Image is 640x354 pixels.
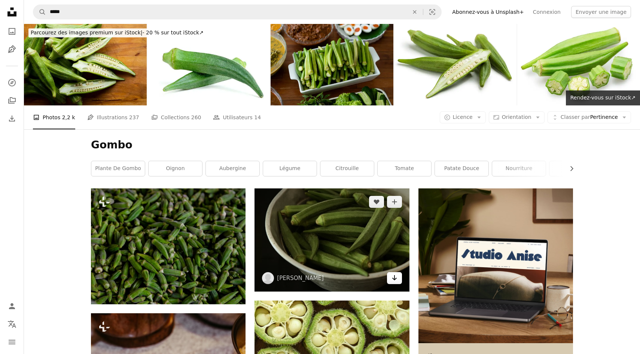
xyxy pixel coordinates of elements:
button: Langue [4,317,19,332]
button: Envoyer une image [571,6,631,18]
a: Légume gombo dans un bol blanc [255,237,409,243]
a: planter [549,161,603,176]
a: Rendez-vous sur iStock↗ [566,90,640,105]
a: Collections 260 [151,105,201,129]
a: [PERSON_NAME] [277,274,324,282]
a: Historique de téléchargement [4,111,19,126]
span: 14 [254,113,261,121]
span: 260 [191,113,201,121]
a: Connexion / S’inscrire [4,299,19,314]
a: Plante de gombo [91,161,145,176]
a: patate douce [435,161,488,176]
a: nourriture [492,161,546,176]
a: Accueil — Unsplash [4,4,19,21]
a: légume [263,161,317,176]
a: Abonnez-vous à Unsplash+ [448,6,528,18]
img: Légume gombo dans un bol blanc [255,188,409,291]
button: Orientation [489,111,545,123]
img: L'Okra bio [24,24,147,105]
span: Licence [453,114,473,120]
span: Orientation [502,114,531,120]
a: Connexion [528,6,565,18]
a: Explorer [4,75,19,90]
a: tomate [378,161,431,176]
a: Collections [4,93,19,108]
a: oignon [149,161,202,176]
button: Classer parPertinence [548,111,631,123]
button: J’aime [369,196,384,208]
img: file-1705123271268-c3eaf6a79b21image [418,188,573,343]
img: Gombo cuit à la vapeur (doigts de dame) servi sur un plateau avec une trempette au chili. [271,24,393,105]
span: Parcourez des images premium sur iStock | [31,30,143,36]
img: un gros tas de haricots verts assis sur une table [91,188,246,304]
a: Photos [4,24,19,39]
span: - 20 % sur tout iStock ↗ [31,30,204,36]
span: Pertinence [561,114,618,121]
a: aubergine [206,161,259,176]
a: Illustrations [4,42,19,57]
img: okra, isolé sur fond blanc [147,24,270,105]
form: Rechercher des visuels sur tout le site [33,4,442,19]
img: Okra green seed pods, and pieces of okra isolated on white background. File contains clipping paths. [517,24,640,105]
img: Accéder au profil de Neha Deshmukh [262,272,274,284]
button: Rechercher sur Unsplash [33,5,46,19]
button: faire défiler la liste vers la droite [565,161,573,176]
button: Licence [440,111,486,123]
a: Parcourez des images premium sur iStock|- 20 % sur tout iStock↗ [24,24,210,42]
img: Okra [394,24,517,105]
a: Illustrations 237 [87,105,139,129]
a: Télécharger [387,272,402,284]
span: 237 [129,113,139,121]
a: un gros tas de haricots verts assis sur une table [91,243,246,250]
button: Recherche de visuels [423,5,441,19]
a: Utilisateurs 14 [213,105,261,129]
span: Classer par [561,114,590,120]
button: Effacer [406,5,423,19]
h1: Gombo [91,138,573,152]
button: Ajouter à la collection [387,196,402,208]
button: Menu [4,335,19,350]
span: Rendez-vous sur iStock ↗ [570,95,636,101]
a: citrouille [320,161,374,176]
